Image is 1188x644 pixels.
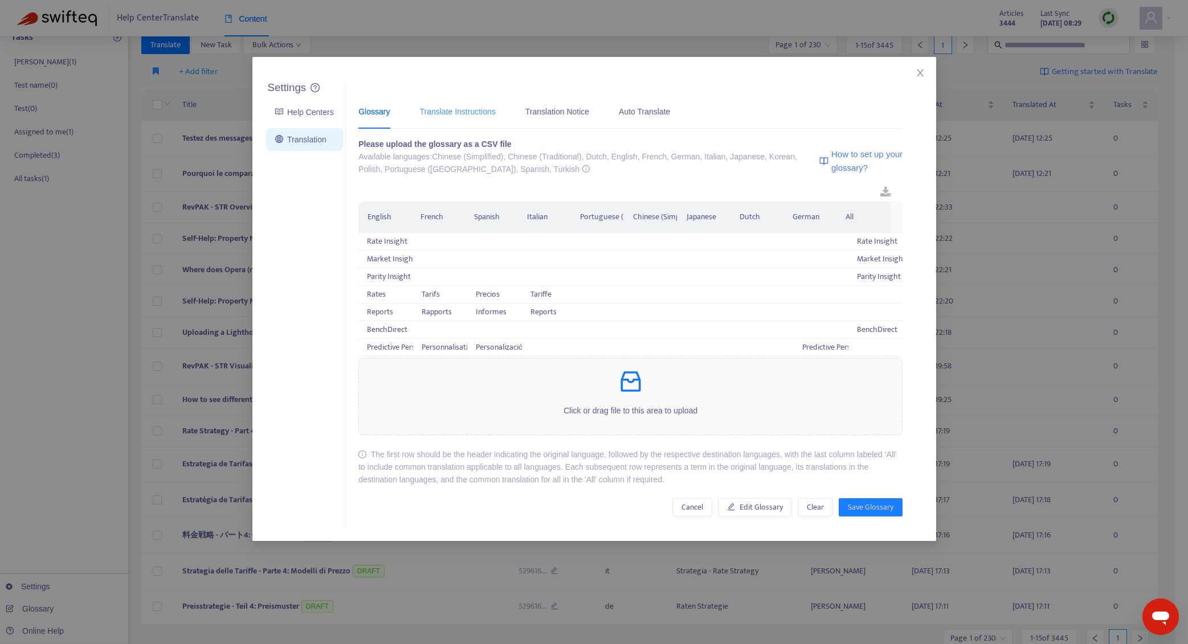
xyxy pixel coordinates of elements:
a: question-circle [311,83,320,93]
button: Edit Glossary [718,498,792,516]
span: Cancel [681,501,703,514]
div: Market Insight [857,253,895,265]
div: Auto Translate [619,105,670,118]
p: Click or drag file to this area to upload [359,404,902,417]
span: How to set up your glossary? [831,147,903,174]
div: Rate Insight [367,235,405,248]
div: The first row should be the header indicating the original language, followed by the respective d... [358,448,903,486]
div: Rates [367,288,405,301]
span: inboxClick or drag file to this area to upload [359,359,902,434]
div: Rate Insight [857,235,895,248]
span: close [916,68,925,77]
th: Spanish [465,202,518,233]
th: English [358,202,411,233]
span: info-circle [358,450,366,458]
div: BenchDirect [367,323,405,336]
div: Available languages: Chinese (Simplified), Chinese (Traditional), Dutch, English, French, German,... [358,150,817,175]
div: Personalización Predictiva [476,341,513,354]
th: French [411,202,464,233]
th: Chinese (Simplified) [624,202,677,233]
th: Portuguese ([GEOGRAPHIC_DATA]) [571,202,624,233]
h5: Settings [268,81,307,95]
button: Cancel [672,498,712,516]
th: German [783,202,836,233]
th: Dutch [730,202,783,233]
button: Save Glossary [839,498,903,516]
img: image-link [819,157,828,166]
div: Reports [530,306,568,318]
div: Translation Notice [525,105,589,118]
a: Translation [275,135,326,144]
div: Predictive Personalization [802,341,840,354]
span: question-circle [311,83,320,92]
span: inbox [617,368,644,395]
th: All [836,202,889,233]
th: Italian [518,202,571,233]
span: Clear [807,501,824,514]
div: Market Insight [367,253,405,265]
div: Tarifs [422,288,459,301]
div: Informes [476,306,513,318]
button: Clear [798,498,833,516]
div: Translate Instructions [419,105,495,118]
a: How to set up your glossary? [819,138,903,184]
div: Rapports [422,306,459,318]
div: Parity Insight [367,270,405,283]
th: Japanese [677,202,730,233]
span: edit [727,503,735,511]
div: Parity Insight [857,270,895,283]
div: Predictive Personalization [367,341,405,354]
div: Tariffe [530,288,568,301]
div: Reports [367,306,405,318]
span: Edit Glossary [740,501,783,514]
div: BenchDirect [857,323,895,336]
iframe: Button to launch messaging window [1142,598,1179,635]
div: Precios [476,288,513,301]
div: Personnalisation Prédictive [422,341,459,354]
a: Help Centers [275,108,334,117]
div: Please upload the glossary as a CSV file [358,138,817,150]
button: Close [914,67,926,79]
div: Glossary [358,105,390,118]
